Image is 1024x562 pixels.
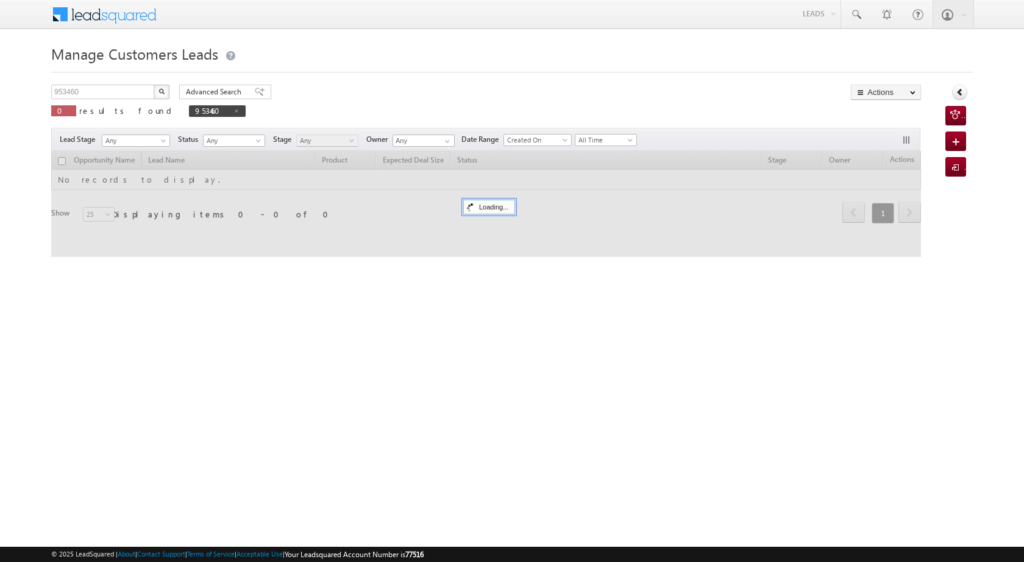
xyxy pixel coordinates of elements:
[297,135,355,146] span: Any
[204,135,261,146] span: Any
[504,135,567,146] span: Created On
[461,134,503,145] span: Date Range
[575,134,637,146] a: All Time
[393,135,455,147] input: Type to Search
[273,134,296,145] span: Stage
[186,86,245,97] span: Advanced Search
[503,134,572,146] a: Created On
[463,200,515,214] div: Loading...
[366,134,393,145] span: Owner
[178,134,203,145] span: Status
[118,550,135,558] a: About
[438,135,453,147] a: Show All Items
[187,550,235,558] a: Terms of Service
[236,550,283,558] a: Acceptable Use
[575,135,633,146] span: All Time
[203,135,265,147] a: Any
[102,135,166,146] span: Any
[158,88,165,94] img: Search
[102,135,170,147] a: Any
[60,134,100,145] span: Lead Stage
[79,105,176,116] span: results found
[51,549,424,560] span: © 2025 LeadSquared | | | | |
[57,105,70,116] span: 0
[296,135,358,147] a: Any
[405,550,424,559] span: 77516
[137,550,185,558] a: Contact Support
[51,44,218,63] span: Manage Customers Leads
[195,105,227,116] span: 953460
[285,550,424,559] span: Your Leadsquared Account Number is
[851,85,921,100] button: Actions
